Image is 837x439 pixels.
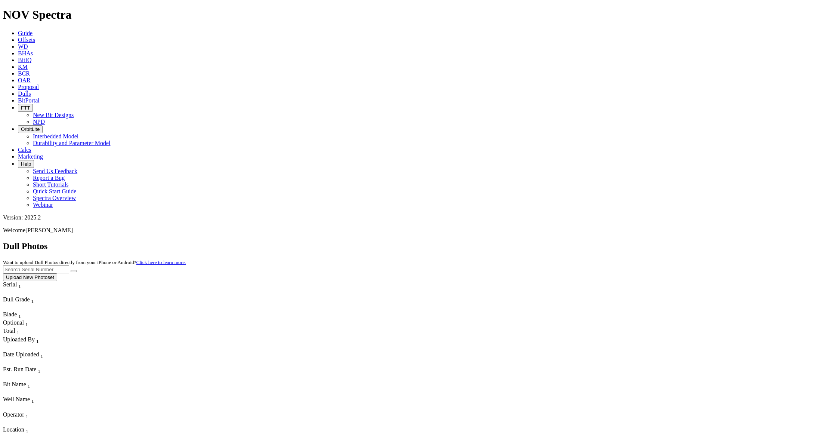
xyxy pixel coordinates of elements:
span: Sort None [25,319,28,326]
div: Column Menu [3,374,55,381]
div: Sort None [3,396,98,411]
div: Column Menu [3,420,98,426]
sub: 1 [40,353,43,359]
span: Sort None [26,411,28,418]
span: Sort None [31,296,34,303]
div: Column Menu [3,289,35,296]
span: Bit Name [3,381,26,387]
span: Location [3,426,24,433]
sub: 1 [26,414,28,419]
div: Sort None [3,319,29,328]
a: Offsets [18,37,35,43]
span: Operator [3,411,24,418]
a: Guide [18,30,33,36]
sub: 1 [26,429,28,434]
span: Est. Run Date [3,366,36,372]
sub: 1 [25,322,28,327]
a: Proposal [18,84,39,90]
div: Column Menu [3,359,59,366]
div: Serial Sort None [3,281,35,289]
span: Marketing [18,153,43,160]
span: Help [21,161,31,167]
div: Well Name Sort None [3,396,98,404]
a: BCR [18,70,30,77]
a: Webinar [33,202,53,208]
span: Blade [3,311,17,317]
span: Sort None [28,381,30,387]
span: Sort None [36,336,39,343]
span: Dull Grade [3,296,30,303]
div: Est. Run Date Sort None [3,366,55,374]
span: Uploaded By [3,336,35,343]
span: Sort None [17,328,19,334]
sub: 1 [28,383,30,389]
span: Sort None [40,351,43,357]
div: Total Sort None [3,328,29,336]
span: OAR [18,77,31,83]
div: Bit Name Sort None [3,381,98,389]
div: Sort None [3,311,29,319]
div: Optional Sort None [3,319,29,328]
a: Click here to learn more. [136,260,186,265]
sub: 1 [31,399,34,404]
span: [PERSON_NAME] [25,227,73,233]
span: Total [3,328,15,334]
h2: Dull Photos [3,241,834,251]
div: Column Menu [3,344,98,351]
div: Operator Sort None [3,411,98,420]
p: Welcome [3,227,834,234]
span: Sort None [18,281,21,288]
span: Optional [3,319,24,326]
button: FTT [18,104,33,112]
div: Sort None [3,366,55,381]
a: BHAs [18,50,33,56]
a: Dulls [18,90,31,97]
span: Well Name [3,396,30,402]
a: BitPortal [18,97,40,104]
span: Date Uploaded [3,351,39,357]
div: Sort None [3,411,98,426]
span: FTT [21,105,30,111]
a: NPD [33,119,45,125]
div: Sort None [3,281,35,296]
span: Sort None [31,396,34,402]
a: Report a Bug [33,175,65,181]
a: WD [18,43,28,50]
span: Serial [3,281,17,288]
a: BitIQ [18,57,31,63]
div: Uploaded By Sort None [3,336,98,344]
div: Blade Sort None [3,311,29,319]
span: KM [18,64,28,70]
small: Want to upload Dull Photos directly from your iPhone or Android? [3,260,186,265]
sub: 1 [38,368,40,374]
input: Search Serial Number [3,265,69,273]
span: Sort None [18,311,21,317]
a: Send Us Feedback [33,168,77,174]
sub: 1 [18,283,21,289]
div: Column Menu [3,304,55,311]
a: New Bit Designs [33,112,74,118]
sub: 1 [36,338,39,344]
div: Sort None [3,296,55,311]
div: Location Sort None [3,426,98,435]
div: Sort None [3,381,98,396]
a: Spectra Overview [33,195,76,201]
a: Interbedded Model [33,133,78,139]
div: Version: 2025.2 [3,214,834,221]
button: OrbitLite [18,125,43,133]
span: Sort None [26,426,28,433]
div: Sort None [3,336,98,351]
div: Dull Grade Sort None [3,296,55,304]
button: Help [18,160,34,168]
sub: 1 [18,313,21,319]
a: Calcs [18,147,31,153]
